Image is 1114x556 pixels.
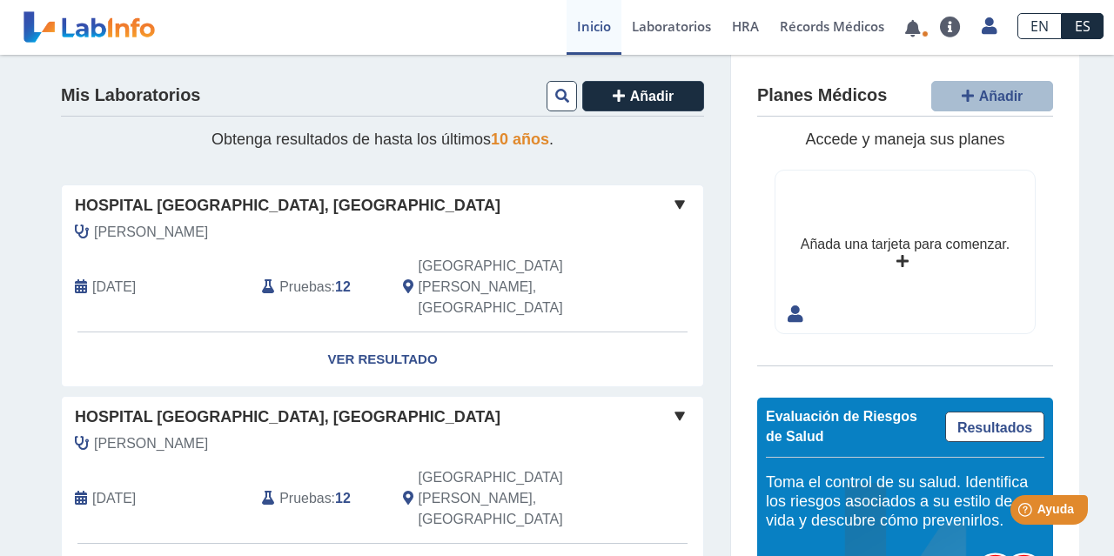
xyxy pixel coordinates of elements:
h4: Planes Médicos [757,85,887,106]
a: EN [1017,13,1062,39]
a: Resultados [945,412,1044,442]
span: Evaluación de Riesgos de Salud [766,409,917,445]
span: Obtenga resultados de hasta los últimos . [211,131,554,148]
div: : [249,467,389,530]
a: ES [1062,13,1104,39]
b: 12 [335,491,351,506]
span: Pruebas [279,277,331,298]
button: Añadir [931,81,1053,111]
span: San Juan, PR [419,256,611,318]
span: Rodriguez Rohena, Maria [94,222,208,243]
span: 2024-06-26 [92,488,136,509]
span: Hospital [GEOGRAPHIC_DATA], [GEOGRAPHIC_DATA] [75,405,500,429]
div: : [249,256,389,318]
div: Añada una tarjeta para comenzar. [801,234,1010,255]
span: Añadir [630,89,674,104]
span: Pruebas [279,488,331,509]
button: Añadir [582,81,704,111]
span: 10 años [491,131,549,148]
span: 2025-08-22 [92,277,136,298]
b: 12 [335,279,351,294]
span: San Juan, PR [419,467,611,530]
iframe: Help widget launcher [959,488,1095,537]
span: Rodriguez Rohena, Maria [94,433,208,454]
h5: Toma el control de su salud. Identifica los riesgos asociados a su estilo de vida y descubre cómo... [766,473,1044,530]
span: Hospital [GEOGRAPHIC_DATA], [GEOGRAPHIC_DATA] [75,194,500,218]
span: Añadir [979,89,1023,104]
span: HRA [732,17,759,35]
span: Accede y maneja sus planes [805,131,1004,148]
a: Ver Resultado [62,332,703,387]
h4: Mis Laboratorios [61,85,200,106]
